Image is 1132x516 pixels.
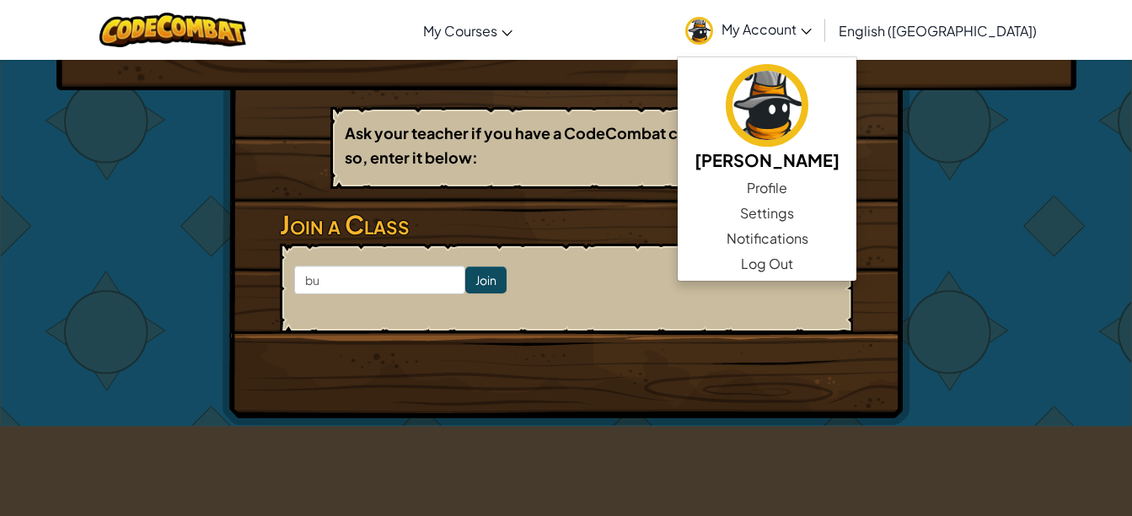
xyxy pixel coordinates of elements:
[695,147,840,173] h5: [PERSON_NAME]
[726,64,808,147] img: avatar
[423,22,497,40] span: My Courses
[678,226,856,251] a: Notifications
[677,3,820,56] a: My Account
[839,22,1037,40] span: English ([GEOGRAPHIC_DATA])
[678,175,856,201] a: Profile
[678,201,856,226] a: Settings
[415,8,521,53] a: My Courses
[722,20,812,38] span: My Account
[685,17,713,45] img: avatar
[345,123,765,167] b: Ask your teacher if you have a CodeCombat class code! If so, enter it below:
[294,266,465,294] input: <Enter Class Code>
[678,62,856,175] a: [PERSON_NAME]
[830,8,1045,53] a: English ([GEOGRAPHIC_DATA])
[99,13,247,47] img: CodeCombat logo
[727,228,808,249] span: Notifications
[678,251,856,277] a: Log Out
[465,266,507,293] input: Join
[280,206,853,244] h3: Join a Class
